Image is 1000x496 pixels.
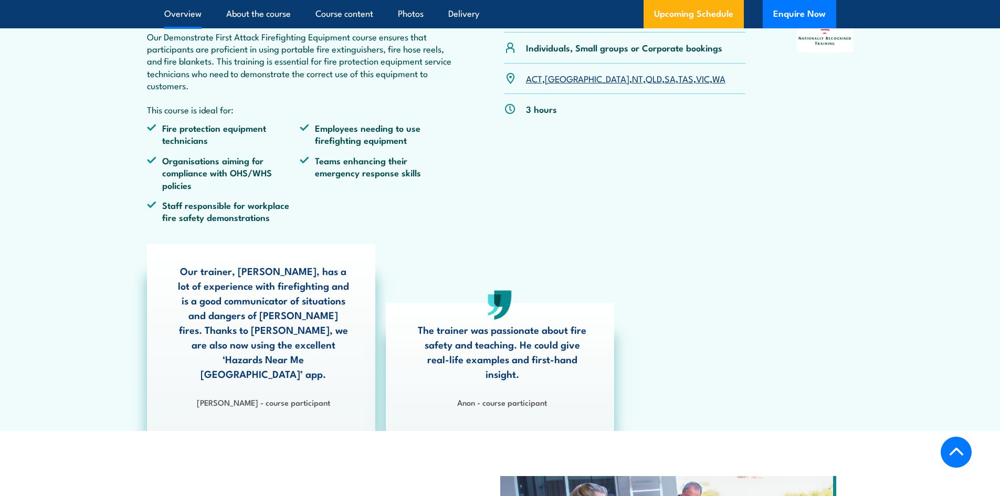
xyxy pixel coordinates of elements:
[417,322,588,381] p: The trainer was passionate about fire safety and teaching. He could give real-life examples and f...
[646,72,662,85] a: QLD
[526,41,722,54] p: Individuals, Small groups or Corporate bookings
[712,72,725,85] a: WA
[197,396,330,408] strong: [PERSON_NAME] - course participant
[526,72,725,85] p: , , , , , , ,
[632,72,643,85] a: NT
[178,263,349,381] p: Our trainer, [PERSON_NAME], has a lot of experience with firefighting and is a good communicator ...
[300,154,453,191] li: Teams enhancing their emergency response skills
[457,396,547,408] strong: Anon - course participant
[300,122,453,146] li: Employees needing to use firefighting equipment
[665,72,676,85] a: SA
[147,30,454,92] p: Our Demonstrate First Attack Firefighting Equipment course ensures that participants are proficie...
[147,199,300,224] li: Staff responsible for workplace fire safety demonstrations
[147,103,454,115] p: This course is ideal for:
[696,72,710,85] a: VIC
[147,122,300,146] li: Fire protection equipment technicians
[526,103,557,115] p: 3 hours
[678,72,693,85] a: TAS
[147,154,300,191] li: Organisations aiming for compliance with OHS/WHS policies
[526,72,542,85] a: ACT
[545,72,629,85] a: [GEOGRAPHIC_DATA]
